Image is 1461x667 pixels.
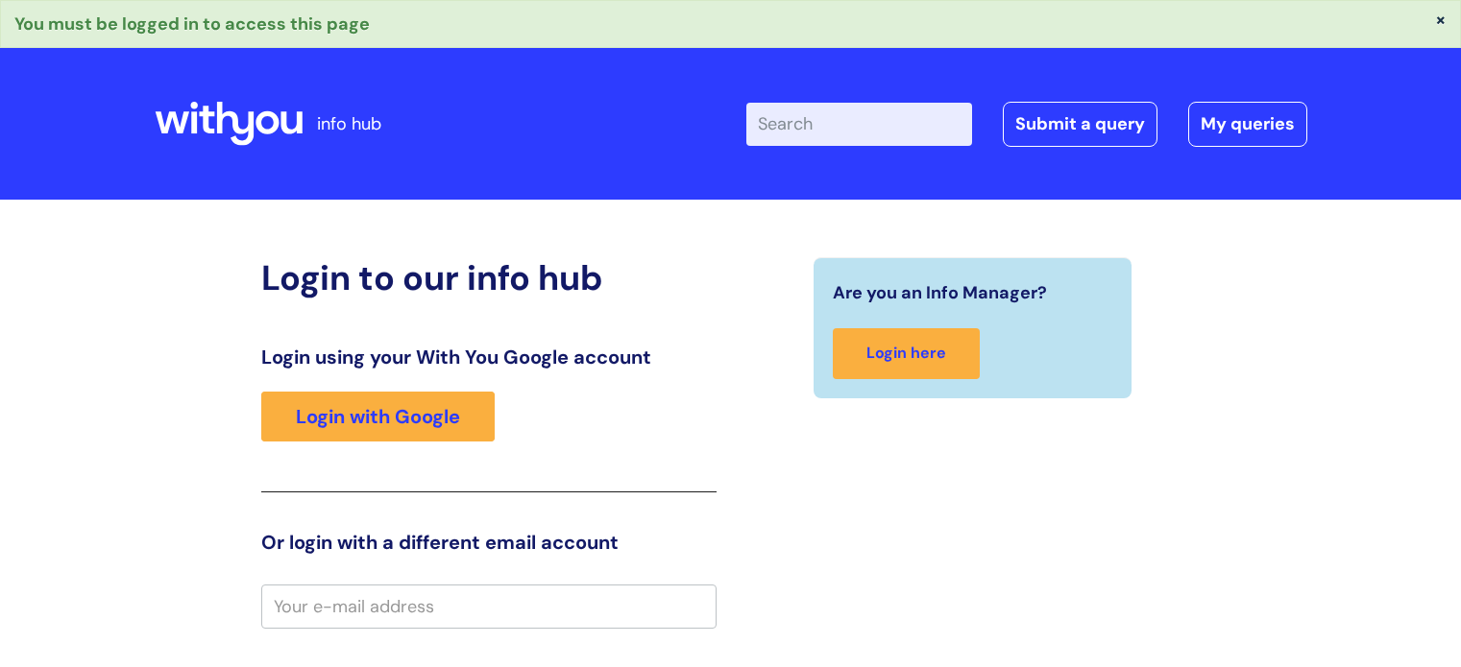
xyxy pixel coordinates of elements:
[1003,102,1157,146] a: Submit a query
[746,103,972,145] input: Search
[261,392,495,441] a: Login with Google
[833,328,980,379] a: Login here
[261,584,717,629] input: Your e-mail address
[1188,102,1307,146] a: My queries
[261,345,717,369] h3: Login using your With You Google account
[317,108,381,139] p: info hub
[1435,11,1447,28] button: ×
[261,531,717,554] h3: Or login with a different email account
[261,257,717,298] h2: Login to our info hub
[833,277,1047,308] span: Are you an Info Manager?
